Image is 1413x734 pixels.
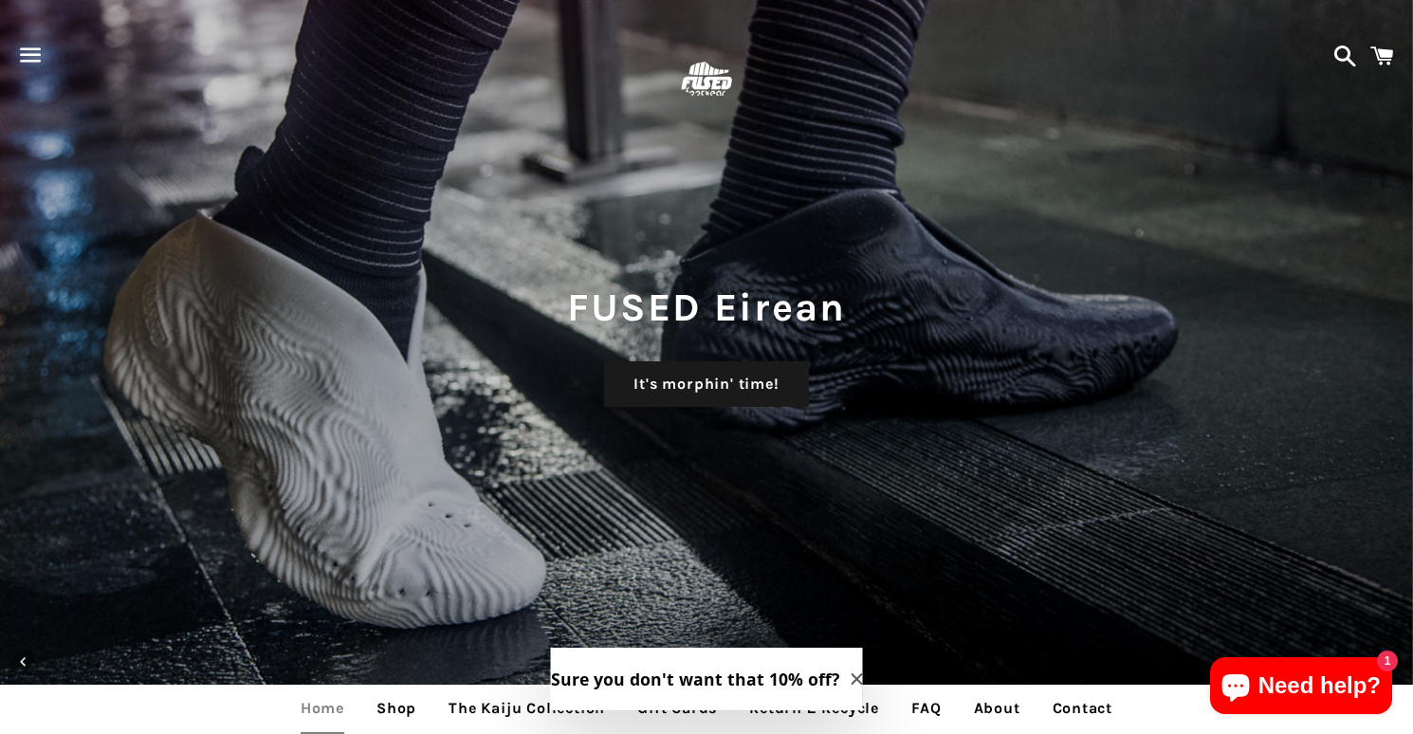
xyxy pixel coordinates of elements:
[1038,685,1128,732] a: Contact
[434,685,619,732] a: The Kaiju Collection
[675,49,737,111] img: FUSEDfootwear
[897,685,955,732] a: FAQ
[729,641,771,683] button: Pause slideshow
[286,685,358,732] a: Home
[362,685,431,732] a: Shop
[3,641,45,683] button: Previous slide
[960,685,1035,732] a: About
[1368,641,1410,683] button: Next slide
[1204,657,1398,719] inbox-online-store-chat: Shopify online store chat
[19,280,1394,335] h1: FUSED Eirean
[604,361,808,407] a: It's morphin' time!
